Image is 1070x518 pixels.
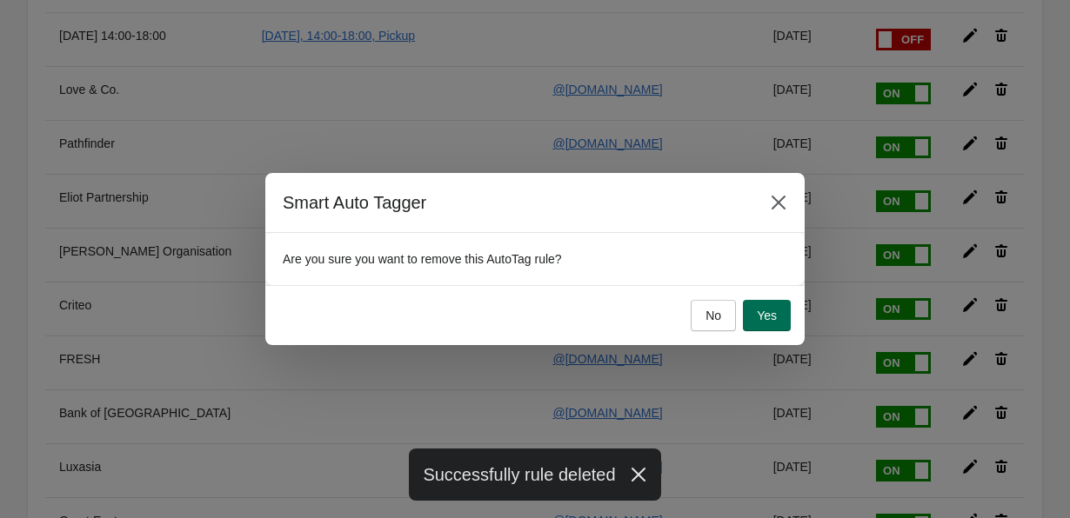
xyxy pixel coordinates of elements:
h2: Smart Auto Tagger [283,190,746,215]
span: Yes [757,309,777,322]
button: Close [763,187,794,218]
button: Yes [743,300,791,331]
div: Successfully rule deleted [409,448,660,501]
p: Are you sure you want to remove this AutoTag rule? [283,250,787,268]
span: No [706,309,721,322]
button: No [691,300,736,331]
